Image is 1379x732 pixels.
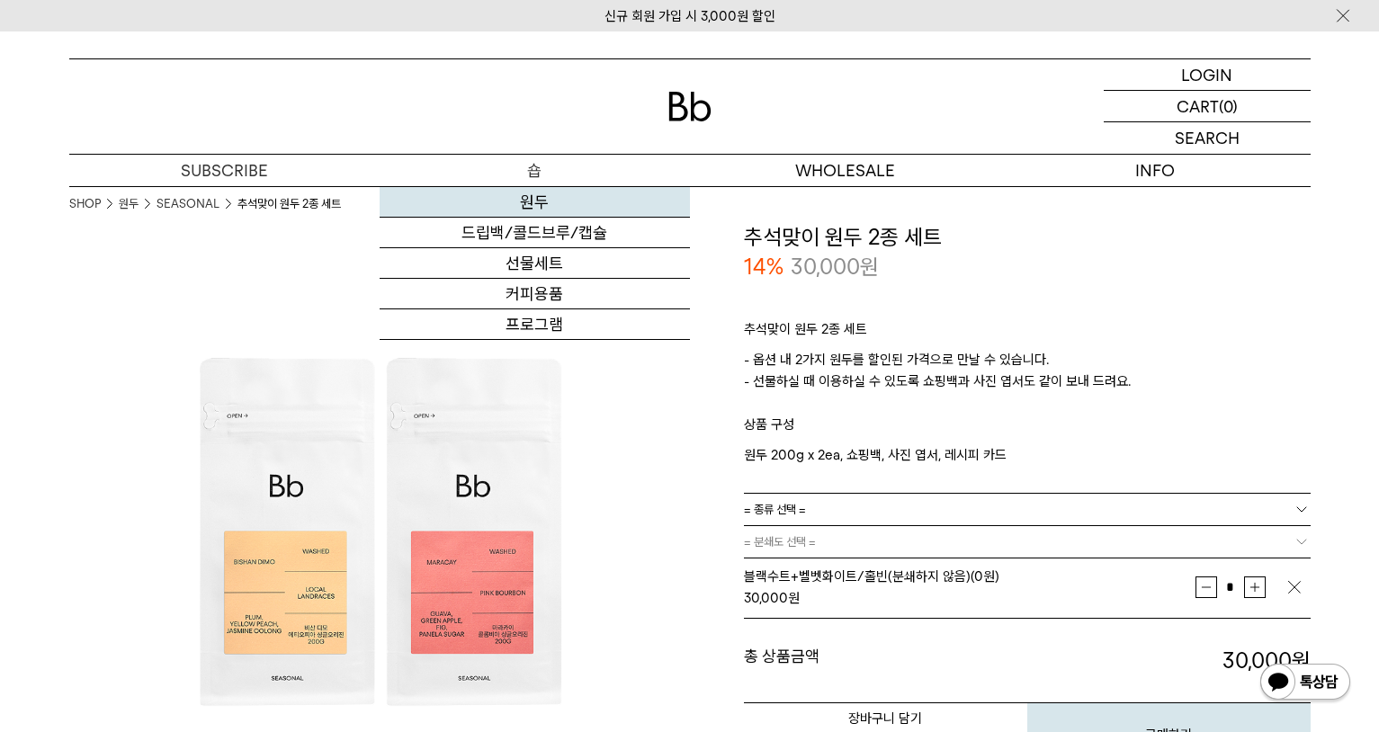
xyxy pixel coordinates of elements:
[744,414,1311,444] p: 상품 구성
[744,587,1195,609] div: 원
[791,252,879,282] p: 30,000
[744,526,816,558] span: = 분쇄도 선택 =
[380,279,690,309] a: 커피용품
[744,222,1311,253] h3: 추석맞이 원두 2종 세트
[860,254,879,280] span: 원
[1292,647,1311,674] b: 원
[744,252,784,282] p: 14%
[157,195,219,213] a: SEASONAL
[1181,59,1232,90] p: LOGIN
[380,218,690,248] a: 드립백/콜드브루/캡슐
[744,494,806,525] span: = 종류 선택 =
[744,349,1311,414] p: - 옵션 내 2가지 원두를 할인된 가격으로 만날 수 있습니다. - 선물하실 때 이용하실 수 있도록 쇼핑백과 사진 엽서도 같이 보내 드려요.
[119,195,139,213] a: 원두
[1175,122,1240,154] p: SEARCH
[690,155,1000,186] p: WHOLESALE
[380,155,690,186] a: 숍
[1222,647,1311,674] strong: 30,000
[1285,578,1303,596] img: 삭제
[380,309,690,340] a: 프로그램
[744,590,788,606] strong: 30,000
[1244,576,1266,598] button: 증가
[69,155,380,186] a: SUBSCRIBE
[1104,91,1311,122] a: CART (0)
[1195,576,1217,598] button: 감소
[1258,662,1352,705] img: 카카오톡 채널 1:1 채팅 버튼
[380,248,690,279] a: 선물세트
[668,92,712,121] img: 로고
[1000,155,1311,186] p: INFO
[744,444,1311,466] p: 원두 200g x 2ea, 쇼핑백, 사진 엽서, 레시피 카드
[237,195,341,213] li: 추석맞이 원두 2종 세트
[1104,59,1311,91] a: LOGIN
[744,318,1311,349] p: 추석맞이 원두 2종 세트
[69,195,101,213] a: SHOP
[604,8,775,24] a: 신규 회원 가입 시 3,000원 할인
[744,646,1027,676] dt: 총 상품금액
[380,187,690,218] a: 원두
[744,568,999,585] span: 블랙수트+벨벳화이트/홀빈(분쇄하지 않음) (0원)
[1177,91,1219,121] p: CART
[1219,91,1238,121] p: (0)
